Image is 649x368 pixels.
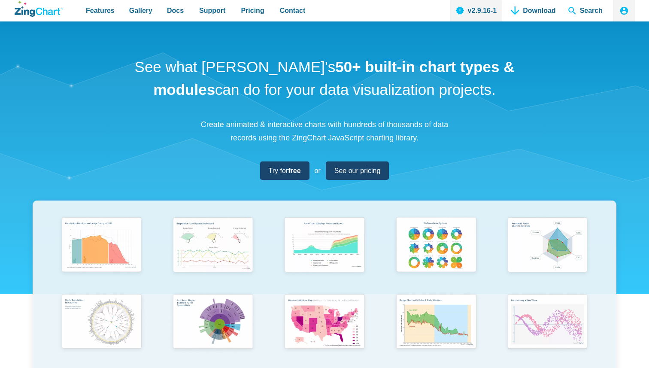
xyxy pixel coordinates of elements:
[380,214,492,291] a: Pie Transform Options
[334,165,381,176] span: See our pricing
[168,291,258,354] img: Sun Burst Plugin Example ft. File System Data
[269,165,301,176] span: Try for
[280,291,369,354] img: Election Predictions Map
[315,165,321,176] span: or
[199,5,225,16] span: Support
[129,5,152,16] span: Gallery
[492,214,604,291] a: Animated Radar Chart ft. Pet Data
[46,291,158,368] a: World Population by Country
[168,214,258,277] img: Responsive Live Update Dashboard
[57,214,146,277] img: Population Distribution by Age Group in 2052
[157,291,269,368] a: Sun Burst Plugin Example ft. File System Data
[391,214,481,277] img: Pie Transform Options
[260,161,309,180] a: Try forfree
[280,214,369,277] img: Area Chart (Displays Nodes on Hover)
[241,5,264,16] span: Pricing
[46,214,158,291] a: Population Distribution by Age Group in 2052
[503,214,592,277] img: Animated Radar Chart ft. Pet Data
[57,291,146,354] img: World Population by Country
[280,5,306,16] span: Contact
[86,5,115,16] span: Features
[167,5,184,16] span: Docs
[492,291,604,368] a: Points Along a Sine Wave
[288,167,300,174] strong: free
[503,291,592,354] img: Points Along a Sine Wave
[153,58,514,98] strong: 50+ built-in chart types & modules
[269,291,380,368] a: Election Predictions Map
[15,1,63,17] a: ZingChart Logo. Click to return to the homepage
[131,56,518,101] h1: See what [PERSON_NAME]'s can do for your data visualization projects.
[391,291,481,354] img: Range Chart with Rultes & Scale Markers
[269,214,380,291] a: Area Chart (Displays Nodes on Hover)
[157,214,269,291] a: Responsive Live Update Dashboard
[196,118,453,144] p: Create animated & interactive charts with hundreds of thousands of data records using the ZingCha...
[380,291,492,368] a: Range Chart with Rultes & Scale Markers
[326,161,389,180] a: See our pricing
